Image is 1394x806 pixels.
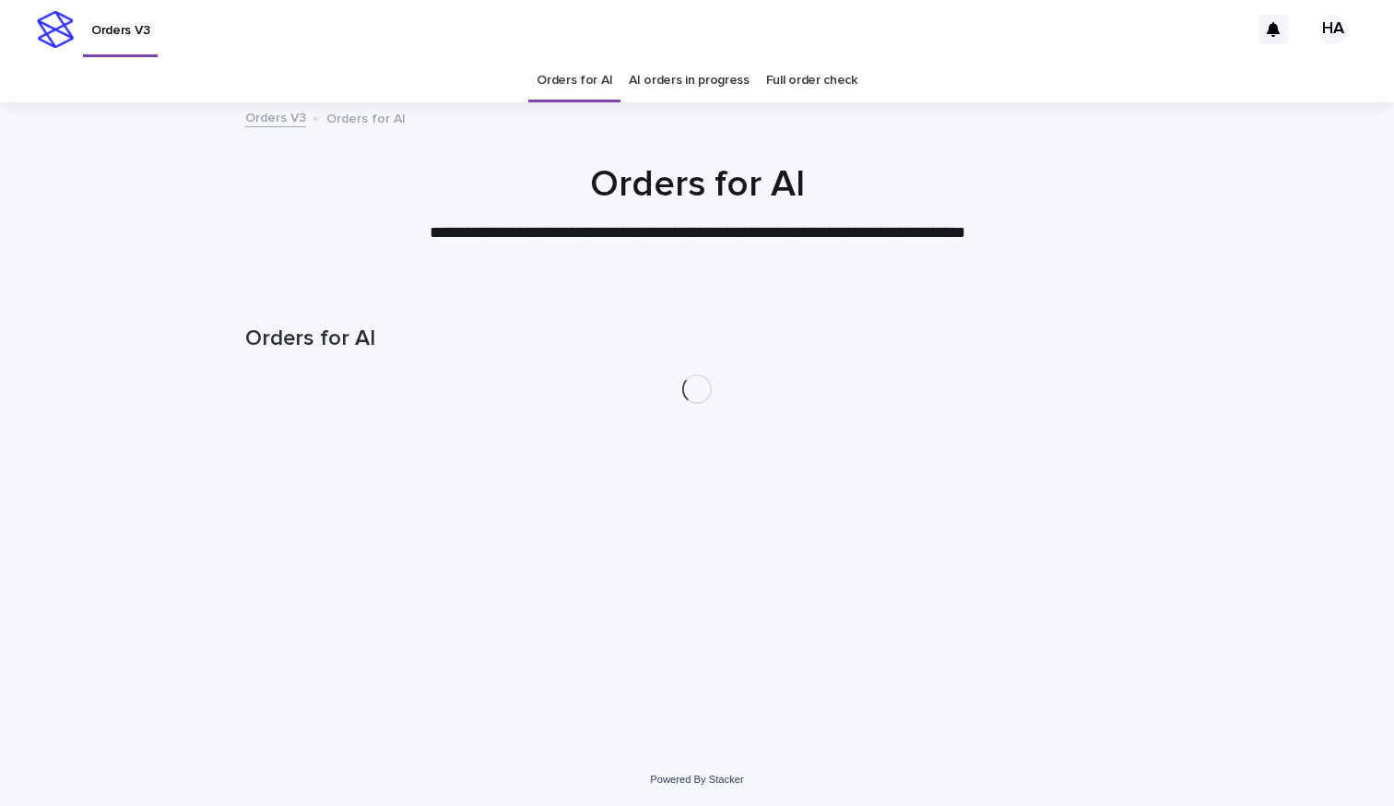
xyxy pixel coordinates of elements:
p: Orders for AI [326,107,406,127]
a: Orders V3 [245,106,306,127]
h1: Orders for AI [245,326,1149,352]
img: stacker-logo-s-only.png [37,11,74,48]
a: Full order check [766,59,857,102]
div: HA [1318,15,1348,44]
a: Orders for AI [537,59,612,102]
a: AI orders in progress [629,59,750,102]
h1: Orders for AI [245,162,1149,207]
a: Powered By Stacker [650,774,743,785]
